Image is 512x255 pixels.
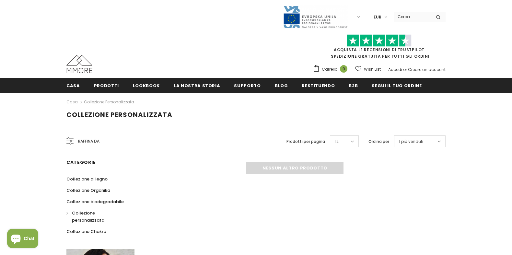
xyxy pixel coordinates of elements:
[66,199,124,205] span: Collezione biodegradabile
[283,5,348,29] img: Javni Razpis
[368,138,389,145] label: Ordina per
[94,78,119,93] a: Prodotti
[78,138,99,145] span: Raffina da
[347,34,412,47] img: Fidati di Pilot Stars
[66,187,110,193] span: Collezione Organika
[234,78,261,93] a: supporto
[66,176,108,182] span: Collezione di legno
[275,83,288,89] span: Blog
[234,83,261,89] span: supporto
[322,66,337,73] span: Carrello
[66,110,172,119] span: Collezione personalizzata
[408,67,446,72] a: Creare un account
[66,78,80,93] a: Casa
[388,67,402,72] a: Accedi
[275,78,288,93] a: Blog
[72,210,104,223] span: Collezione personalizzata
[66,55,92,73] img: Casi MMORE
[66,226,106,237] a: Collezione Chakra
[302,83,335,89] span: Restituendo
[349,83,358,89] span: B2B
[399,138,423,145] span: I più venduti
[355,64,381,75] a: Wish List
[334,47,425,52] a: Acquista le recensioni di TrustPilot
[94,83,119,89] span: Prodotti
[133,78,160,93] a: Lookbook
[66,98,78,106] a: Casa
[340,65,347,73] span: 0
[313,37,446,59] span: SPEDIZIONE GRATUITA PER TUTTI GLI ORDINI
[372,83,422,89] span: Segui il tuo ordine
[313,64,351,74] a: Carrello 0
[84,99,134,105] a: Collezione personalizzata
[66,228,106,235] span: Collezione Chakra
[364,66,381,73] span: Wish List
[374,14,381,20] span: EUR
[174,83,220,89] span: La nostra storia
[302,78,335,93] a: Restituendo
[394,12,431,21] input: Search Site
[403,67,407,72] span: or
[286,138,325,145] label: Prodotti per pagina
[66,173,108,185] a: Collezione di legno
[66,185,110,196] a: Collezione Organika
[66,159,96,166] span: Categorie
[133,83,160,89] span: Lookbook
[372,78,422,93] a: Segui il tuo ordine
[66,207,127,226] a: Collezione personalizzata
[174,78,220,93] a: La nostra storia
[349,78,358,93] a: B2B
[66,83,80,89] span: Casa
[66,196,124,207] a: Collezione biodegradabile
[335,138,339,145] span: 12
[283,14,348,19] a: Javni Razpis
[5,229,40,250] inbox-online-store-chat: Shopify online store chat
